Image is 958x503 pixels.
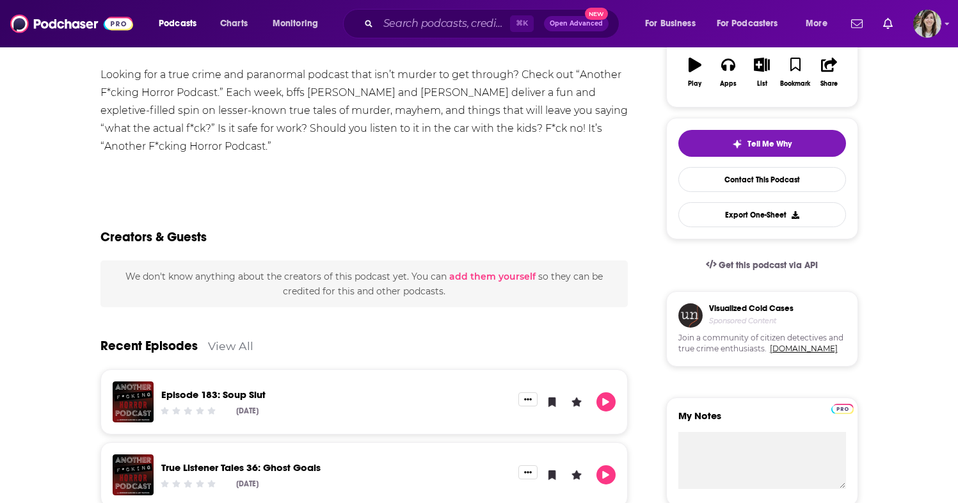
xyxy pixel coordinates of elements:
[550,20,603,27] span: Open Advanced
[236,479,259,488] div: [DATE]
[913,10,941,38] span: Logged in as devinandrade
[770,344,838,353] a: [DOMAIN_NAME]
[161,388,266,401] a: Episode 183: Soup Slut
[264,13,335,34] button: open menu
[720,80,737,88] div: Apps
[543,465,562,484] button: Bookmark Episode
[150,13,213,34] button: open menu
[846,13,868,35] a: Show notifications dropdown
[159,406,217,415] div: Community Rating: 0 out of 5
[666,291,858,397] a: Visualized Cold CasesSponsored ContentJoin a community of citizen detectives and true crime enthu...
[820,80,838,88] div: Share
[757,80,767,88] div: List
[797,13,843,34] button: open menu
[161,461,321,474] a: True Listener Tales 36: Ghost Goals
[100,66,628,156] div: Looking for a true crime and paranormal podcast that isn’t murder to get through? Check out “Anot...
[913,10,941,38] button: Show profile menu
[596,465,616,484] button: Play
[100,338,198,354] a: Recent Episodes
[510,15,534,32] span: ⌘ K
[159,479,217,488] div: Community Rating: 0 out of 5
[678,410,846,432] label: My Notes
[113,381,154,422] img: Episode 183: Soup Slut
[159,15,196,33] span: Podcasts
[567,465,586,484] button: Leave a Rating
[812,49,845,95] button: Share
[709,303,794,314] h3: Visualized Cold Cases
[688,80,701,88] div: Play
[636,13,712,34] button: open menu
[780,80,810,88] div: Bookmark
[745,49,778,95] button: List
[717,15,778,33] span: For Podcasters
[678,49,712,95] button: Play
[585,8,608,20] span: New
[10,12,133,36] img: Podchaser - Follow, Share and Rate Podcasts
[220,15,248,33] span: Charts
[449,271,536,282] button: add them yourself
[678,303,703,328] img: coldCase.18b32719.png
[113,454,154,495] img: True Listener Tales 36: Ghost Goals
[709,316,794,325] h4: Sponsored Content
[645,15,696,33] span: For Business
[355,9,632,38] div: Search podcasts, credits, & more...
[779,49,812,95] button: Bookmark
[518,465,538,479] button: Show More Button
[125,271,603,296] span: We don't know anything about the creators of this podcast yet . You can so they can be credited f...
[212,13,255,34] a: Charts
[596,392,616,411] button: Play
[747,139,792,149] span: Tell Me Why
[236,406,259,415] div: [DATE]
[678,202,846,227] button: Export One-Sheet
[708,13,797,34] button: open menu
[806,15,827,33] span: More
[831,404,854,414] img: Podchaser Pro
[208,339,253,353] a: View All
[831,402,854,414] a: Pro website
[913,10,941,38] img: User Profile
[678,167,846,192] a: Contact This Podcast
[100,229,207,245] h2: Creators & Guests
[544,16,609,31] button: Open AdvancedNew
[678,130,846,157] button: tell me why sparkleTell Me Why
[719,260,818,271] span: Get this podcast via API
[678,333,846,355] span: Join a community of citizen detectives and true crime enthusiasts.
[567,392,586,411] button: Leave a Rating
[732,139,742,149] img: tell me why sparkle
[273,15,318,33] span: Monitoring
[518,392,538,406] button: Show More Button
[543,392,562,411] button: Bookmark Episode
[878,13,898,35] a: Show notifications dropdown
[696,250,829,281] a: Get this podcast via API
[712,49,745,95] button: Apps
[378,13,510,34] input: Search podcasts, credits, & more...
